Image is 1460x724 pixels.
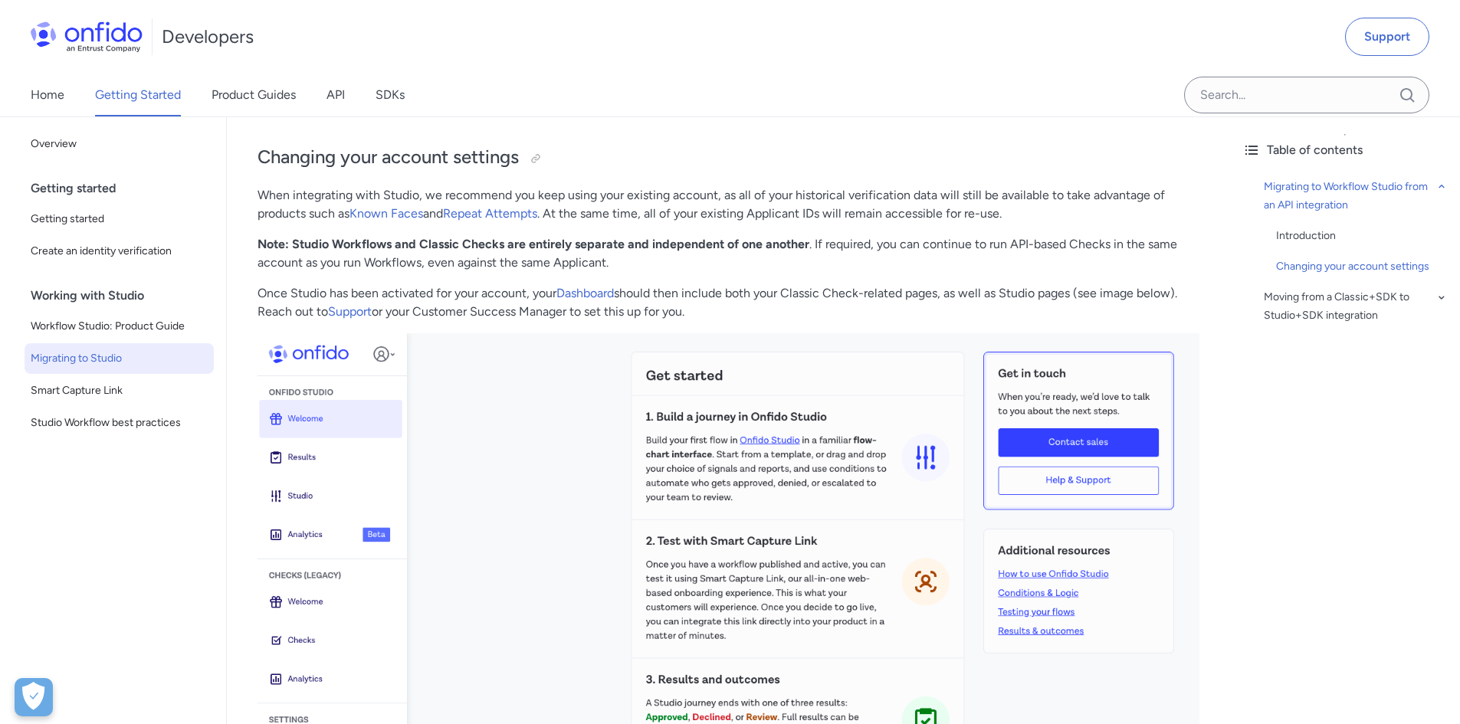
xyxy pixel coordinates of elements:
a: Moving from a Classic+SDK to Studio+SDK integration [1264,288,1448,325]
div: Table of contents [1242,141,1448,159]
a: Getting Started [95,74,181,116]
a: API [326,74,345,116]
button: Open Preferences [15,678,53,716]
a: Support [328,304,372,319]
a: Migrating to Studio [25,343,214,374]
span: Migrating to Studio [31,349,208,368]
a: Changing your account settings [1276,257,1448,276]
img: Onfido Logo [31,21,143,52]
span: Smart Capture Link [31,382,208,400]
a: Workflow Studio: Product Guide [25,311,214,342]
h1: Developers [162,25,254,49]
div: Cookie Preferences [15,678,53,716]
a: Introduction [1276,227,1448,245]
span: Workflow Studio: Product Guide [31,317,208,336]
p: When integrating with Studio, we recommend you keep using your existing account, as all of your h... [258,186,1199,223]
a: Dashboard [556,286,614,300]
a: Create an identity verification [25,236,214,267]
h2: Changing your account settings [258,145,1199,171]
span: Create an identity verification [31,242,208,260]
strong: Note: Studio Workflows and Classic Checks are entirely separate and independent of one another [258,237,809,251]
div: Getting started [31,173,220,204]
p: Once Studio has been activated for your account, your should then include both your Classic Check... [258,284,1199,321]
span: Studio Workflow best practices [31,414,208,432]
a: Getting started [25,204,214,234]
span: Overview [31,135,208,153]
a: Repeat Attempts [443,206,537,221]
a: Studio Workflow best practices [25,408,214,438]
a: Smart Capture Link [25,375,214,406]
a: Known Faces [349,206,423,221]
a: SDKs [376,74,405,116]
a: Overview [25,129,214,159]
a: Support [1345,18,1429,56]
a: Product Guides [212,74,296,116]
span: Getting started [31,210,208,228]
a: Migrating to Workflow Studio from an API integration [1264,178,1448,215]
div: Working with Studio [31,280,220,311]
a: Home [31,74,64,116]
p: . If required, you can continue to run API-based Checks in the same account as you run Workflows,... [258,235,1199,272]
input: Onfido search input field [1184,77,1429,113]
